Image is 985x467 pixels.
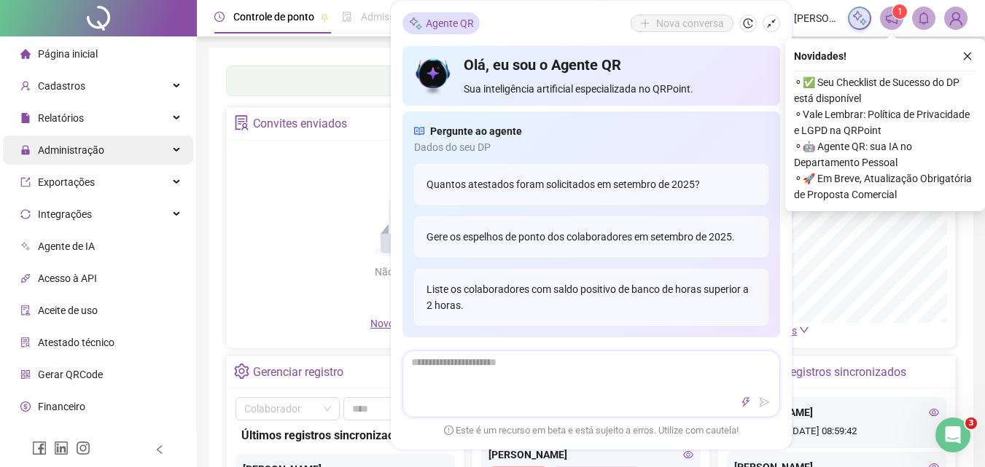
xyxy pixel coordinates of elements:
span: eye [683,450,693,460]
div: Gere os espelhos de ponto dos colaboradores em setembro de 2025. [414,216,768,257]
span: ⚬ Vale Lembrar: Política de Privacidade e LGPD na QRPoint [794,106,976,138]
div: Últimos registros sincronizados [241,426,449,444]
span: lock [20,145,31,155]
span: dollar [20,401,31,412]
span: ⚬ 🤖 Agente QR: sua IA no Departamento Pessoal [794,138,976,170]
span: thunderbolt [741,397,751,407]
span: Controle de ponto [233,11,314,23]
button: thunderbolt [737,393,755,411]
span: Gerar QRCode [38,369,103,380]
span: user-add [20,81,31,91]
span: Dados do seu DP [414,139,768,155]
img: sparkle-icon.fc2bf0ac1784a2077858766a79e2daf3.svg [408,15,423,31]
span: setting [234,364,249,379]
span: Novo convite [370,318,443,329]
span: instagram [76,441,90,455]
div: Quantos atestados foram solicitados em setembro de 2025? [414,164,768,205]
span: Sua inteligência artificial especializada no QRPoint. [464,81,768,97]
span: Exportações [38,176,95,188]
button: send [756,393,774,411]
div: Últimos registros sincronizados [744,360,906,385]
div: Agente QR [402,12,480,34]
div: [PERSON_NAME] [734,404,939,420]
span: Integrações [38,208,92,220]
span: pushpin [320,13,329,22]
div: Convites enviados [253,111,347,136]
span: solution [234,115,249,130]
span: home [20,49,31,59]
span: Agente de IA [38,240,95,252]
button: Nova conversa [631,15,733,32]
span: down [799,325,809,335]
span: Financeiro [38,401,85,412]
span: qrcode [20,369,31,380]
span: 1 [898,7,903,17]
span: clock-circle [214,12,225,22]
div: [PERSON_NAME] [488,447,693,463]
span: Este é um recurso em beta e está sujeito a erros. Utilize com cautela! [444,423,739,438]
span: Atestado técnico [38,337,114,348]
span: solution [20,337,31,348]
span: Página inicial [38,48,98,60]
span: sync [20,209,31,219]
span: close [962,51,973,61]
span: Aceite de uso [38,305,98,316]
span: read [414,123,424,139]
span: eye [929,407,939,417]
span: notification [885,12,898,25]
div: Não há dados [340,264,474,280]
span: api [20,273,31,283]
span: Cadastros [38,80,85,92]
img: sparkle-icon.fc2bf0ac1784a2077858766a79e2daf3.svg [852,10,868,26]
span: shrink [766,18,776,28]
span: ⚬ 🚀 Em Breve, Atualização Obrigatória de Proposta Comercial [794,170,976,203]
div: [DATE] 08:59:42 [734,424,939,441]
img: 51686 [945,7,967,29]
span: Novidades ! [794,48,846,64]
h4: Olá, eu sou o Agente QR [464,55,768,75]
sup: 1 [892,4,907,19]
span: export [20,177,31,187]
span: linkedin [54,441,69,455]
span: [PERSON_NAME] [794,10,839,26]
span: left [155,444,165,455]
span: Administração [38,144,104,156]
div: Gerenciar registro [253,360,343,385]
span: bell [917,12,930,25]
span: file [20,113,31,123]
img: icon [414,55,453,97]
span: Admissão digital [361,11,436,23]
span: Pergunte ao agente [430,123,522,139]
span: Acesso à API [38,272,97,284]
span: audit [20,305,31,315]
span: facebook [32,441,47,455]
span: file-done [342,12,352,22]
span: Relatórios [38,112,84,124]
span: 3 [965,417,977,429]
span: exclamation-circle [444,425,453,434]
iframe: Intercom live chat [935,417,970,452]
div: Liste os colaboradores com saldo positivo de banco de horas superior a 2 horas. [414,269,768,326]
span: history [743,18,753,28]
span: ⚬ ✅ Seu Checklist de Sucesso do DP está disponível [794,74,976,106]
